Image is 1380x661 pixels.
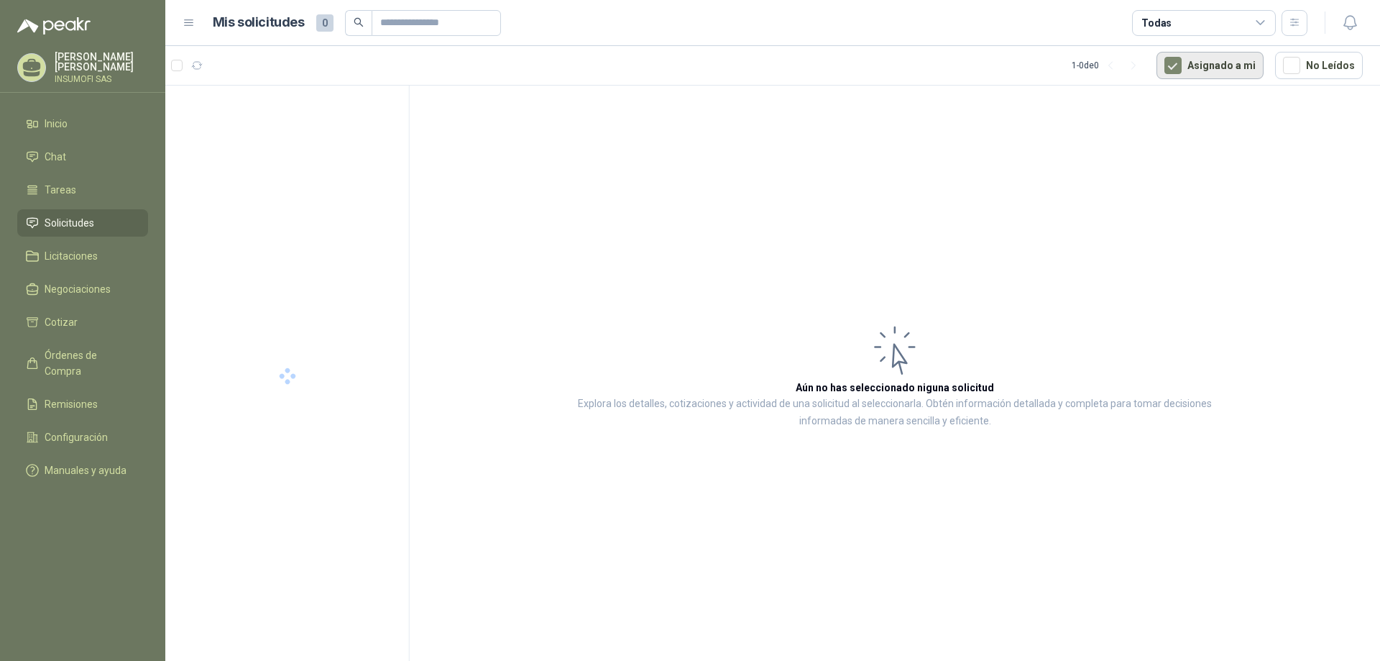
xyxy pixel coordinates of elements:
h3: Aún no has seleccionado niguna solicitud [796,380,994,396]
a: Manuales y ayuda [17,457,148,484]
span: Cotizar [45,314,78,330]
span: Configuración [45,429,108,445]
div: 1 - 0 de 0 [1072,54,1145,77]
span: Solicitudes [45,215,94,231]
span: Tareas [45,182,76,198]
span: Órdenes de Compra [45,347,134,379]
p: [PERSON_NAME] [PERSON_NAME] [55,52,148,72]
button: Asignado a mi [1156,52,1264,79]
a: Inicio [17,110,148,137]
a: Solicitudes [17,209,148,237]
span: 0 [316,14,333,32]
a: Negociaciones [17,275,148,303]
a: Remisiones [17,391,148,418]
p: INSUMOFI SAS [55,75,148,83]
p: Explora los detalles, cotizaciones y actividad de una solicitud al seleccionarla. Obtén informaci... [553,396,1236,430]
span: Chat [45,149,66,165]
a: Tareas [17,176,148,204]
span: search [354,17,364,27]
a: Cotizar [17,309,148,336]
a: Configuración [17,424,148,451]
span: Remisiones [45,396,98,412]
button: No Leídos [1275,52,1363,79]
span: Inicio [45,116,68,132]
a: Licitaciones [17,242,148,270]
span: Manuales y ayuda [45,462,126,478]
span: Licitaciones [45,248,98,264]
div: Todas [1141,15,1172,31]
h1: Mis solicitudes [213,12,305,33]
img: Logo peakr [17,17,91,35]
a: Órdenes de Compra [17,342,148,385]
a: Chat [17,143,148,170]
span: Negociaciones [45,281,111,297]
